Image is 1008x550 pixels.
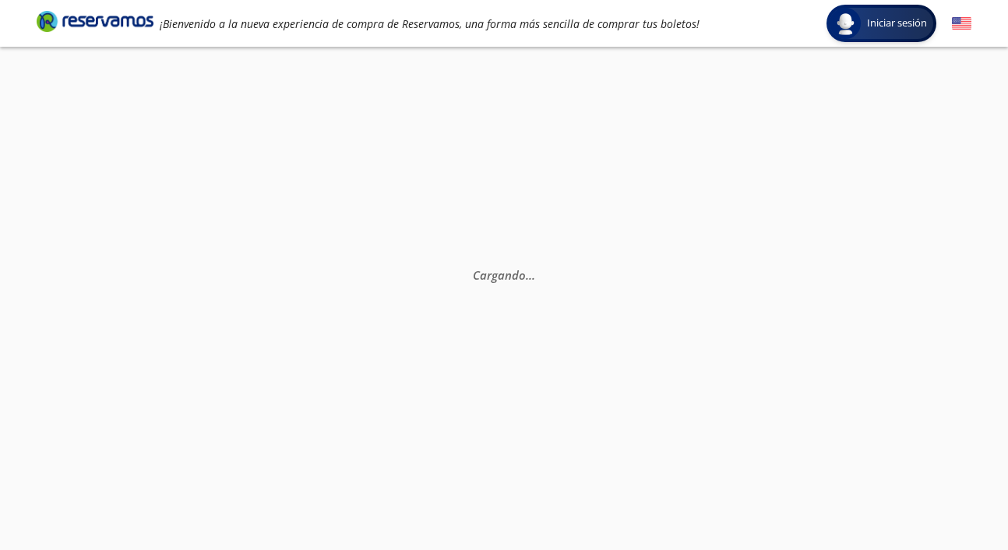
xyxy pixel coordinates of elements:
[952,14,971,33] button: English
[526,267,529,283] span: .
[160,16,700,31] em: ¡Bienvenido a la nueva experiencia de compra de Reservamos, una forma más sencilla de comprar tus...
[861,16,933,31] span: Iniciar sesión
[37,9,153,37] a: Brand Logo
[37,9,153,33] i: Brand Logo
[473,267,535,283] em: Cargando
[529,267,532,283] span: .
[532,267,535,283] span: .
